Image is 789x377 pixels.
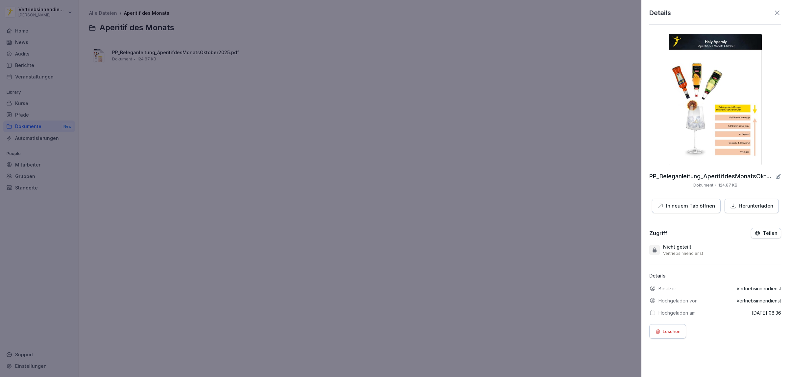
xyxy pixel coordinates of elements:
p: Herunterladen [739,202,773,210]
p: Details [649,8,671,18]
p: [DATE] 08:36 [752,309,781,316]
p: Besitzer [658,285,676,292]
p: PP_Beleganleitung_AperitifdesMonatsOktober2025.pdf [649,173,773,180]
p: Teilen [763,231,777,236]
p: Nicht geteilt [663,244,691,250]
p: Hochgeladen am [658,309,696,316]
p: Details [649,272,781,280]
button: In neuem Tab öffnen [652,199,721,213]
p: Dokument [693,182,713,188]
img: thumbnail [669,34,762,165]
p: Löschen [663,328,681,335]
button: Teilen [751,228,781,238]
button: Herunterladen [725,199,779,213]
p: Vertriebsinnendienst [736,285,781,292]
p: Vertriebsinnendienst [663,251,703,256]
p: Vertriebsinnendienst [736,297,781,304]
p: 124.87 KB [718,182,737,188]
button: Löschen [649,324,686,339]
p: Hochgeladen von [658,297,698,304]
div: Zugriff [649,230,667,236]
p: In neuem Tab öffnen [666,202,715,210]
